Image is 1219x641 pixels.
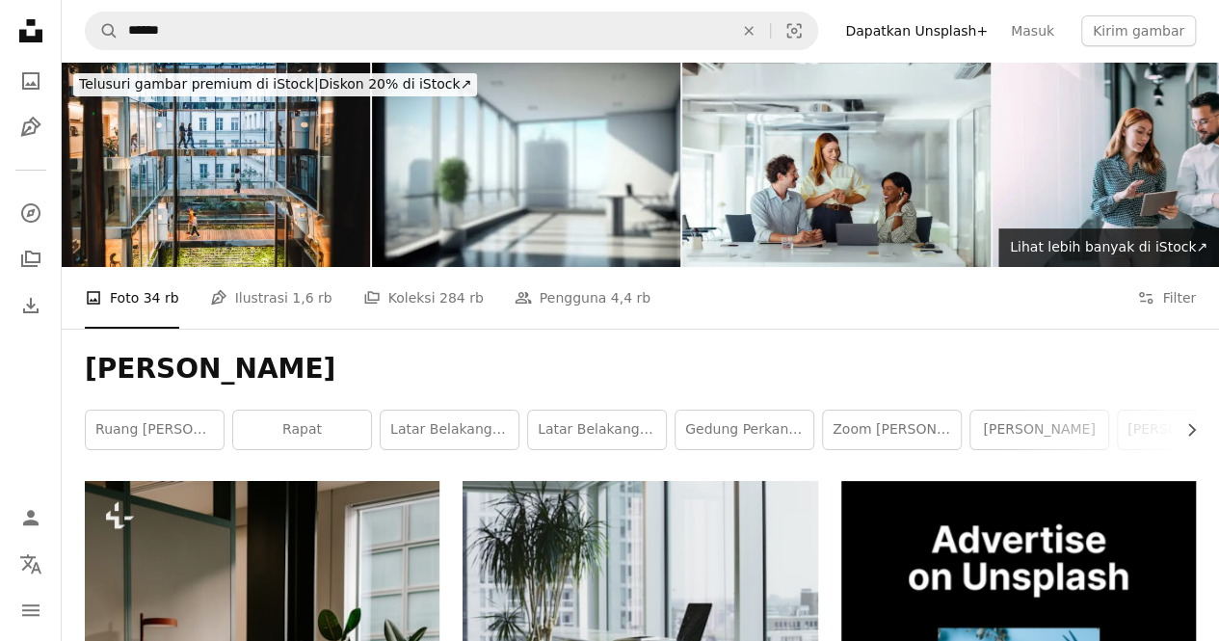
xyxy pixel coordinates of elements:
[381,411,518,449] a: Latar belakang zoom
[1137,267,1196,329] button: Filter
[12,194,50,232] a: Jelajahi
[85,12,818,50] form: Temuka visual di seluruh situs
[970,411,1108,449] a: [PERSON_NAME]
[12,240,50,279] a: Koleksi
[439,287,484,308] span: 284 rb
[611,287,650,308] span: 4,4 rb
[528,411,666,449] a: latar belakang [PERSON_NAME]
[1174,411,1196,449] button: gulir daftar ke kanan
[771,13,817,49] button: Pencarian visual
[86,411,224,449] a: Ruang [PERSON_NAME]
[1081,15,1196,46] button: Kirim gambar
[12,545,50,583] button: Bahasa
[62,62,489,108] a: Telusuri gambar premium di iStock|Diskon 20% di iStock↗
[1010,239,1207,254] span: Lihat lebih banyak di iStock ↗
[233,411,371,449] a: rapat
[728,13,770,49] button: Hapus
[463,591,817,608] a: mematikan komputer laptop di atas meja kayu coklat
[12,62,50,100] a: Foto
[292,287,331,308] span: 1,6 rb
[834,15,999,46] a: Dapatkan Unsplash+
[73,73,477,96] div: Diskon 20% di iStock ↗
[62,62,370,267] img: Beragam Profesional di Lingkungan Kantor Kontemporer
[823,411,961,449] a: Zoom [PERSON_NAME] Latar Belakang
[363,267,484,329] a: Koleksi 284 rb
[210,267,332,329] a: Ilustrasi 1,6 rb
[372,62,680,267] img: Latar belakang buram latar belakang kantor modern yang kosong di pusat kota. Desain interior ruan...
[86,13,119,49] button: Pencarian di Unsplash
[12,108,50,147] a: Ilustrasi
[12,12,50,54] a: Beranda — Unsplash
[12,498,50,537] a: Masuk/Daftar
[85,352,1196,387] h1: [PERSON_NAME]
[79,76,319,92] span: Telusuri gambar premium di iStock |
[998,228,1219,267] a: Lihat lebih banyak di iStock↗
[999,15,1066,46] a: Masuk
[676,411,813,449] a: gedung perkantoran
[12,286,50,325] a: Riwayat Pengunduhan
[12,591,50,629] button: Menu
[682,62,991,267] img: Rekan Kerja Berkolaborasi dalam Rapat di Ruang Kantor Modern
[515,267,650,329] a: Pengguna 4,4 rb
